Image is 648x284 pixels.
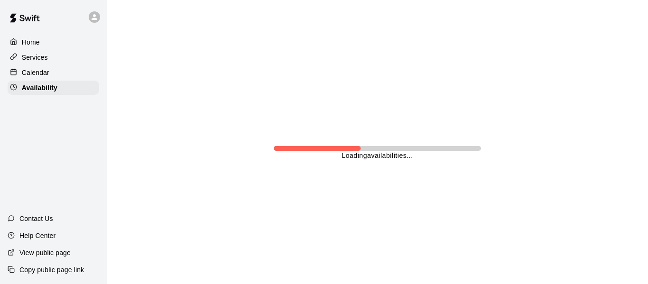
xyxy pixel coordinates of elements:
[19,248,71,257] p: View public page
[22,83,57,92] p: Availability
[8,65,99,80] a: Calendar
[8,50,99,64] a: Services
[19,214,53,223] p: Contact Us
[22,53,48,62] p: Services
[342,151,413,161] p: Loading availabilities ...
[19,231,56,240] p: Help Center
[22,37,40,47] p: Home
[8,35,99,49] a: Home
[19,265,84,275] p: Copy public page link
[8,81,99,95] a: Availability
[22,68,49,77] p: Calendar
